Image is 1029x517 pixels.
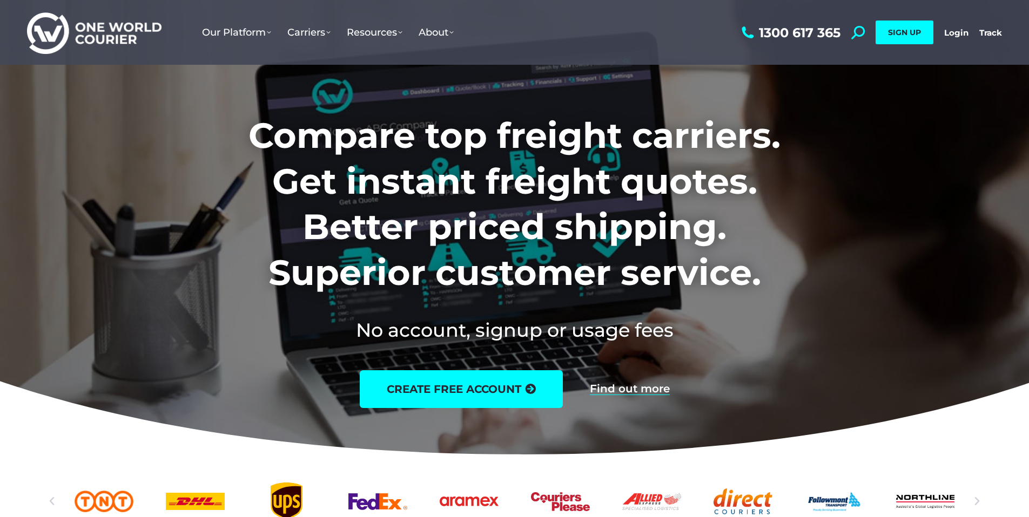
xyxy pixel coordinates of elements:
span: Carriers [287,26,331,38]
a: Our Platform [194,16,279,49]
h2: No account, signup or usage fees [177,317,852,343]
h1: Compare top freight carriers. Get instant freight quotes. Better priced shipping. Superior custom... [177,113,852,295]
a: Resources [339,16,411,49]
a: create free account [360,370,563,408]
span: About [419,26,454,38]
a: Track [979,28,1002,38]
a: Carriers [279,16,339,49]
img: One World Courier [27,11,162,55]
span: Our Platform [202,26,271,38]
a: About [411,16,462,49]
a: Login [944,28,969,38]
a: 1300 617 365 [739,26,840,39]
a: Find out more [590,383,670,395]
a: SIGN UP [876,21,933,44]
span: Resources [347,26,402,38]
span: SIGN UP [888,28,921,37]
